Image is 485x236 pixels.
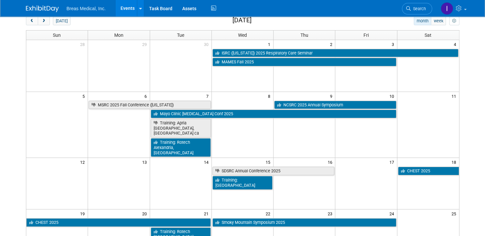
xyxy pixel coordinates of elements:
[26,218,211,227] a: CHEST 2025
[414,17,431,25] button: month
[142,40,150,48] span: 29
[177,32,184,38] span: Tue
[329,40,335,48] span: 2
[142,158,150,166] span: 13
[212,218,396,227] a: Smoky Mountain Symposium 2025
[267,92,273,100] span: 8
[26,6,59,12] img: ExhibitDay
[67,6,106,11] span: Breas Medical, Inc.
[300,32,308,38] span: Thu
[79,40,88,48] span: 28
[391,40,397,48] span: 3
[389,209,397,218] span: 24
[431,17,446,25] button: week
[453,40,459,48] span: 4
[364,32,369,38] span: Fri
[411,6,426,11] span: Search
[151,119,211,138] a: Training: Apria [GEOGRAPHIC_DATA], [GEOGRAPHIC_DATA] ca
[79,158,88,166] span: 12
[151,110,396,118] a: Mayo Clinic [MEDICAL_DATA] Conf 2025
[449,17,459,25] button: myCustomButton
[389,158,397,166] span: 17
[212,58,396,66] a: MAMES Fall 2025
[274,101,396,109] a: NCSRC 2025 Annual Symposium
[212,176,273,189] a: Training: [GEOGRAPHIC_DATA]
[203,40,211,48] span: 30
[329,92,335,100] span: 9
[451,92,459,100] span: 11
[402,3,432,14] a: Search
[452,19,456,23] i: Personalize Calendar
[451,209,459,218] span: 25
[82,92,88,100] span: 5
[451,158,459,166] span: 18
[53,17,70,25] button: [DATE]
[425,32,431,38] span: Sat
[142,209,150,218] span: 20
[26,17,38,25] button: prev
[203,209,211,218] span: 21
[267,40,273,48] span: 1
[327,209,335,218] span: 23
[53,32,61,38] span: Sun
[232,17,252,24] h2: [DATE]
[441,2,453,15] img: Inga Dolezar
[151,138,211,157] a: Training: Rotech Alexandria, [GEOGRAPHIC_DATA]
[38,17,50,25] button: next
[212,167,335,175] a: SDSRC Annual Conference 2025
[89,101,211,109] a: MSRC 2025 Fall Conference ([US_STATE])
[389,92,397,100] span: 10
[144,92,150,100] span: 6
[203,158,211,166] span: 14
[114,32,123,38] span: Mon
[206,92,211,100] span: 7
[398,167,459,175] a: CHEST 2025
[265,158,273,166] span: 15
[79,209,88,218] span: 19
[238,32,247,38] span: Wed
[265,209,273,218] span: 22
[327,158,335,166] span: 16
[212,49,458,57] a: ISRC ([US_STATE]) 2025 Respiratory Care Seminar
